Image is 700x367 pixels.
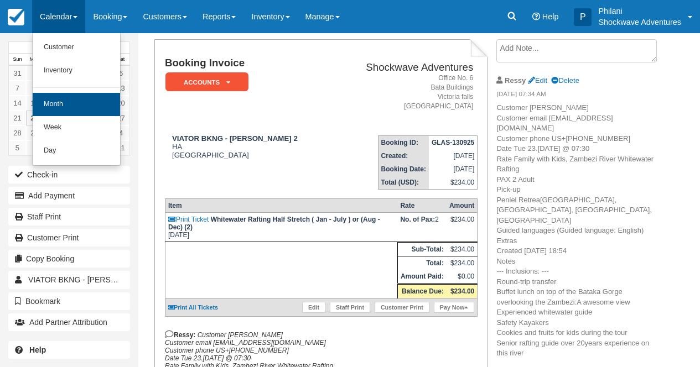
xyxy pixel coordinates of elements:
[112,140,129,155] a: 11
[9,96,26,111] a: 14
[168,304,218,311] a: Print All Tickets
[302,302,325,313] a: Edit
[8,341,130,359] a: Help
[432,139,474,146] strong: GLAS-130925
[112,54,129,66] th: Sat
[429,149,478,162] td: [DATE]
[434,302,474,313] a: Pay Now
[447,270,478,284] td: $0.00
[8,187,130,205] button: Add Payment
[336,74,473,112] address: Office No. 6 Bata Buildings Victoria falls [GEOGRAPHIC_DATA]
[429,162,478,176] td: [DATE]
[8,208,130,226] a: Staff Print
[450,287,474,295] strong: $234.00
[168,216,380,231] strong: Whitewater Rafting Half Stretch ( Jan - July ) or (Aug - Dec) (2)
[165,213,397,242] td: [DATE]
[447,243,478,256] td: $234.00
[165,72,248,92] em: ACCOUNTS
[8,250,130,268] button: Copy Booking
[429,176,478,190] td: $234.00
[397,270,447,284] th: Amount Paid:
[165,199,397,213] th: Item
[574,8,592,26] div: P
[165,57,331,69] h1: Booking Invoice
[8,271,130,289] a: VIATOR BKNG - [PERSON_NAME] 2
[378,176,429,190] th: Total (USD):
[551,76,579,85] a: Delete
[26,54,43,66] th: Mon
[8,229,130,247] a: Customer Print
[26,140,43,155] a: 6
[375,302,429,313] a: Customer Print
[112,111,129,125] a: 27
[336,62,473,74] h2: Shockwave Adventures
[400,216,435,223] strong: No. of Pax
[8,9,24,25] img: checkfront-main-nav-mini-logo.png
[165,331,195,339] strong: Ressy:
[449,216,474,232] div: $234.00
[9,66,26,81] a: 31
[378,149,429,162] th: Created:
[33,36,120,59] a: Customer
[397,199,447,213] th: Rate
[26,111,43,125] a: 22
[505,76,526,85] strong: Ressy
[112,81,129,96] a: 13
[8,166,130,183] button: Check-in
[112,96,129,111] a: 20
[28,275,158,284] span: VIATOR BKNG - [PERSON_NAME] 2
[168,216,209,223] a: Print Ticket
[9,140,26,155] a: 5
[532,13,540,20] i: Help
[172,134,298,143] strong: VIATOR BKNG - [PERSON_NAME] 2
[397,243,447,256] th: Sub-Total:
[112,125,129,140] a: 4
[397,256,447,270] th: Total:
[542,12,559,21] span: Help
[9,81,26,96] a: 7
[9,125,26,140] a: 28
[112,66,129,81] a: 6
[29,345,46,354] b: Help
[165,72,245,92] a: ACCOUNTS
[33,139,120,162] a: Day
[378,136,429,150] th: Booking ID:
[9,54,26,66] th: Sun
[33,116,120,139] a: Week
[598,17,681,28] p: Shockwave Adventures
[528,76,547,85] a: Edit
[26,81,43,96] a: 8
[32,33,121,166] ul: Calendar
[330,302,370,313] a: Staff Print
[33,59,120,82] a: Inventory
[8,313,130,331] button: Add Partner Attribution
[447,199,478,213] th: Amount
[447,256,478,270] td: $234.00
[26,96,43,111] a: 15
[397,284,447,298] th: Balance Due:
[8,292,130,310] button: Bookmark
[26,66,43,81] a: 1
[397,213,447,242] td: 2
[26,125,43,140] a: 29
[378,162,429,176] th: Booking Date:
[33,93,120,116] a: Month
[9,111,26,125] a: 21
[496,90,655,102] em: [DATE] 07:34 AM
[598,6,681,17] p: Philani
[496,103,655,359] p: Customer [PERSON_NAME] Customer email [EMAIL_ADDRESS][DOMAIN_NAME] Customer phone US+[PHONE_NUMBE...
[165,134,331,159] div: HA [GEOGRAPHIC_DATA]
[496,196,651,358] span: [GEOGRAPHIC_DATA], [GEOGRAPHIC_DATA], [GEOGRAPHIC_DATA], [GEOGRAPHIC_DATA] Guided languages (Guid...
